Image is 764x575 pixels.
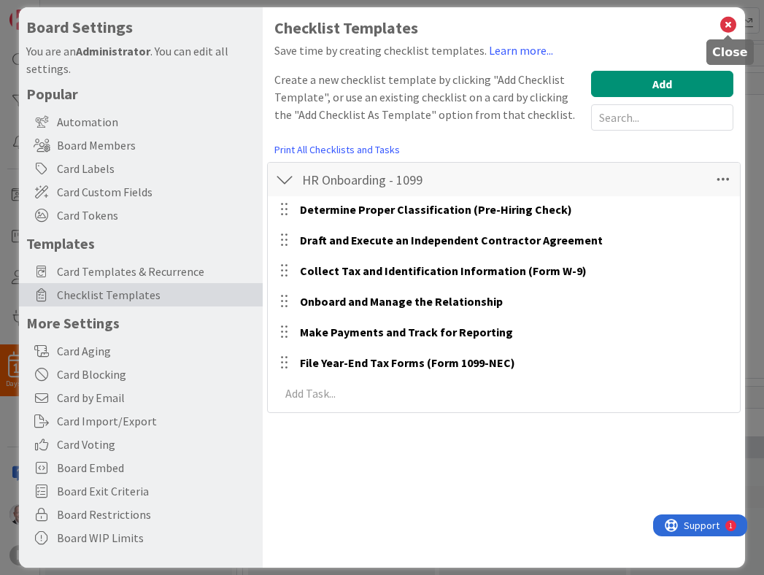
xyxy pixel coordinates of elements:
input: Search... [591,104,733,131]
h4: Board Settings [26,18,255,36]
span: Card Custom Fields [57,183,255,201]
div: Card Blocking [19,363,263,386]
strong: Make Payments and Track for Reporting [300,325,513,339]
strong: File Year-End Tax Forms (Form 1099-NEC) [300,355,515,370]
div: 1 [76,6,80,18]
h5: Popular [26,85,255,103]
input: Add Checklist... [297,166,588,193]
span: Card Templates & Recurrence [57,263,255,280]
div: Card Import/Export [19,409,263,433]
div: Card Labels [19,157,263,180]
b: Administrator [76,44,150,58]
span: Support [31,2,66,20]
div: You are an . You can edit all settings. [26,42,255,77]
div: Automation [19,110,263,134]
button: Add [591,71,733,97]
strong: Onboard and Manage the Relationship [300,294,503,309]
div: Create a new checklist template by clicking "Add Checklist Template", or use an existing checklis... [274,71,584,131]
h5: Close [712,45,748,59]
a: Learn more... [489,43,553,58]
strong: Collect Tax and Identification Information (Form W-9) [300,263,587,278]
a: Print All Checklists and Tasks [274,142,400,158]
h5: Templates [26,234,255,252]
div: Board WIP Limits [19,526,263,549]
span: Board Embed [57,459,255,476]
div: Card Aging [19,339,263,363]
strong: Draft and Execute an Independent Contractor Agreement [300,233,603,247]
span: Card Voting [57,436,255,453]
strong: Determine Proper Classification (Pre-Hiring Check) [300,202,572,217]
h1: Checklist Templates [274,19,733,37]
span: Card Tokens [57,207,255,224]
div: Board Members [19,134,263,157]
h5: More Settings [26,314,255,332]
span: Board Restrictions [57,506,255,523]
span: Board Exit Criteria [57,482,255,500]
span: Card by Email [57,389,255,406]
div: Save time by creating checklist templates. [274,42,553,59]
span: Checklist Templates [57,286,255,304]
